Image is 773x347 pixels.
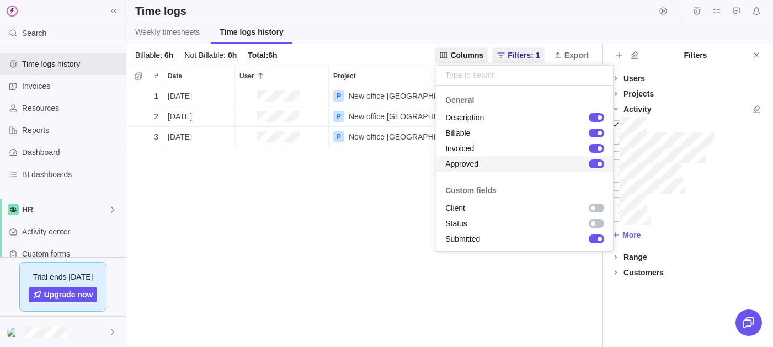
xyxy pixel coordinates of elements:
div: Approved [436,156,613,172]
div: Submitted [436,231,613,247]
span: Invoiced [445,143,474,154]
div: grid [436,86,613,251]
span: Description [445,112,484,123]
div: Client [436,200,613,216]
div: Description [436,110,613,125]
input: Type to search [436,66,613,86]
span: Billable [445,127,470,138]
div: Status [436,216,613,231]
span: Custom fields [436,185,505,196]
span: Submitted [445,233,480,244]
span: Status [445,218,467,229]
div: Invoiced [436,141,613,156]
span: General [436,94,483,105]
span: Columns [435,47,488,63]
div: Billable [436,125,613,141]
span: Columns [450,50,483,61]
span: Approved [445,158,478,169]
span: Client [445,202,465,213]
